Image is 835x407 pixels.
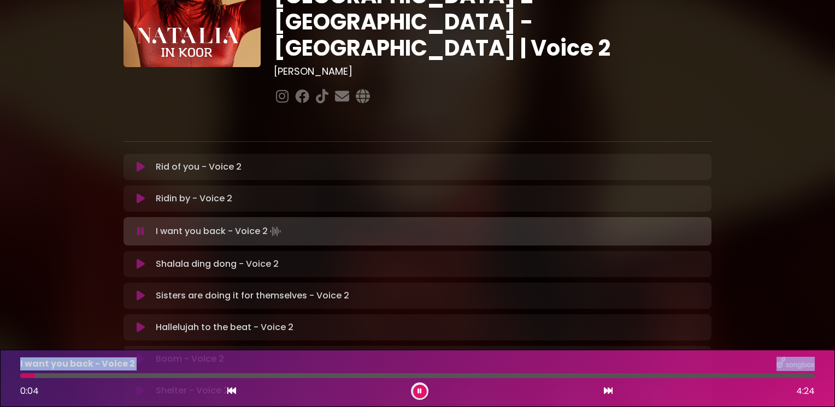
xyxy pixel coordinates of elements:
[156,192,232,205] p: Ridin by - Voice 2
[20,357,135,370] p: I want you back - Voice 2
[156,258,279,271] p: Shalala ding dong - Voice 2
[156,289,349,302] p: Sisters are doing it for themselves - Voice 2
[156,321,293,334] p: Hallelujah to the beat - Voice 2
[274,65,711,77] h3: [PERSON_NAME]
[20,385,39,397] span: 0:04
[777,357,815,371] img: songbox-logo-white.png
[268,224,283,239] img: waveform4.gif
[156,160,242,173] p: Rid of you - Voice 2
[156,224,283,239] p: I want you back - Voice 2
[796,385,815,398] span: 4:24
